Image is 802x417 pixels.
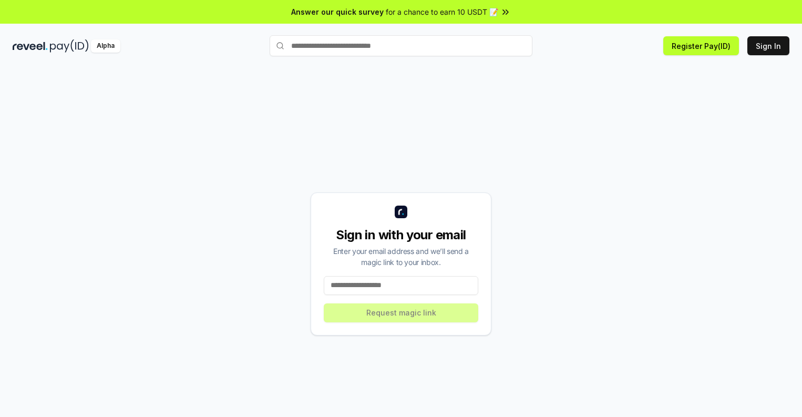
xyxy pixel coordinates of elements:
button: Sign In [747,36,789,55]
button: Register Pay(ID) [663,36,739,55]
div: Enter your email address and we’ll send a magic link to your inbox. [324,246,478,268]
img: logo_small [395,206,407,218]
div: Sign in with your email [324,227,478,243]
img: pay_id [50,39,89,53]
div: Alpha [91,39,120,53]
span: Answer our quick survey [291,6,384,17]
img: reveel_dark [13,39,48,53]
span: for a chance to earn 10 USDT 📝 [386,6,498,17]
